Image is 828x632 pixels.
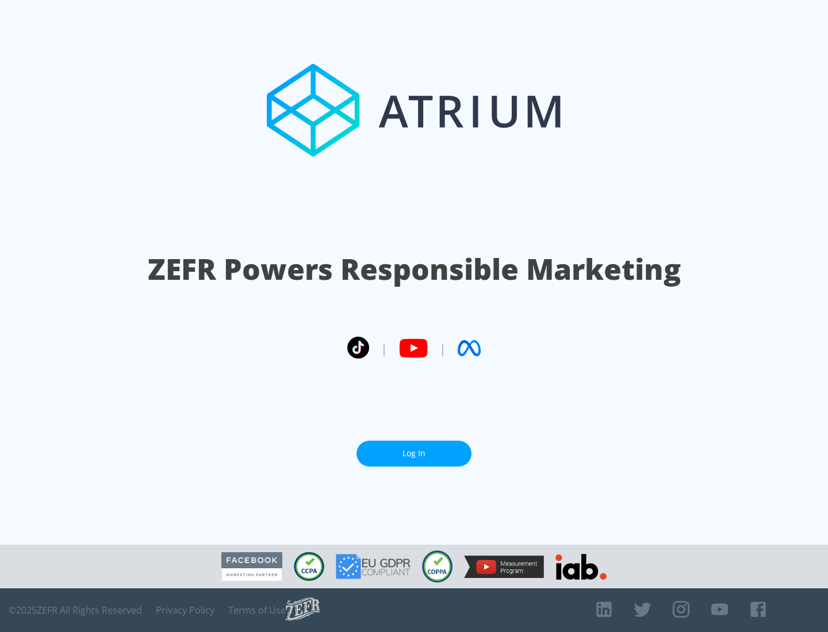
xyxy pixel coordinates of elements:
a: Privacy Policy [156,604,214,616]
a: Terms of Use [228,604,286,616]
span: | [439,340,446,357]
img: COPPA Compliant [422,550,453,583]
img: CCPA Compliant [294,552,324,581]
img: YouTube Measurement Program [464,556,544,578]
a: Log In [356,441,471,467]
img: GDPR Compliant [336,554,411,579]
span: | [381,340,388,357]
img: Facebook Marketing Partner [221,552,282,581]
span: © 2025 ZEFR All Rights Reserved [9,604,142,616]
h1: ZEFR Powers Responsible Marketing [148,249,681,289]
img: IAB [555,554,607,580]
